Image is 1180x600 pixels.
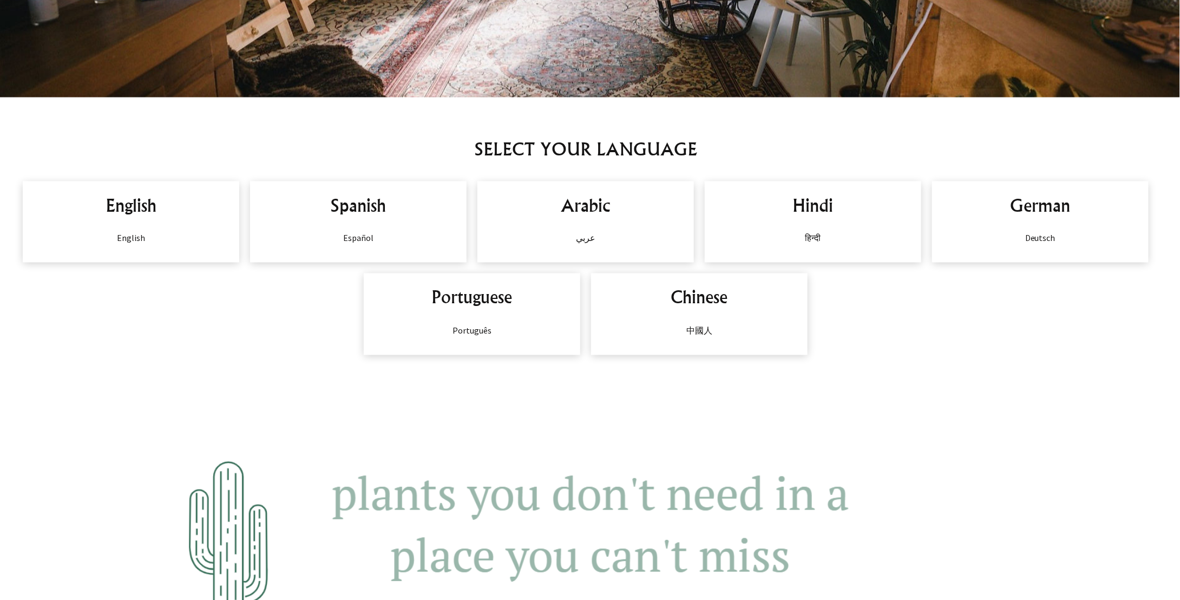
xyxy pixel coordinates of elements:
p: हिन्दी [716,232,910,245]
h2: Chinese [602,284,797,310]
p: Español [261,232,456,245]
p: English [34,232,228,245]
p: Português [375,324,569,337]
p: 中國人 [602,324,797,337]
h2: Spanish [261,192,456,218]
h2: Portuguese [375,284,569,310]
p: Deutsch [943,232,1138,245]
p: عربي [488,232,683,245]
h2: English [34,192,228,218]
h2: German [943,192,1138,218]
h2: Hindi [716,192,910,218]
h2: Arabic [488,192,683,218]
